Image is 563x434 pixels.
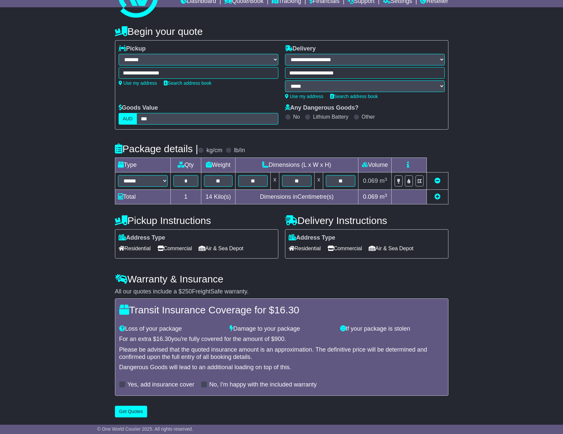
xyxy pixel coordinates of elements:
h4: Warranty & Insurance [115,273,448,284]
label: Goods Value [119,104,158,112]
span: 0.069 [363,177,378,184]
a: Use my address [285,94,324,99]
span: Commercial [328,243,362,254]
a: Remove this item [434,177,440,184]
label: lb/in [234,147,245,154]
span: © One World Courier 2025. All rights reserved. [97,426,193,432]
td: Type [115,158,170,172]
label: Delivery [285,45,316,53]
td: Dimensions (L x W x H) [235,158,358,172]
div: Damage to your package [226,325,337,333]
h4: Pickup Instructions [115,215,278,226]
span: Residential [289,243,321,254]
td: 1 [170,190,201,204]
label: Other [362,114,375,120]
label: Any Dangerous Goods? [285,104,359,112]
a: Search address book [164,80,212,86]
div: All our quotes include a $ FreightSafe warranty. [115,288,448,295]
label: kg/cm [206,147,222,154]
span: Residential [119,243,151,254]
td: x [315,172,323,190]
td: Volume [358,158,392,172]
a: Search address book [330,94,378,99]
span: m [380,177,387,184]
span: Air & Sea Depot [199,243,243,254]
h4: Delivery Instructions [285,215,448,226]
button: Get Quotes [115,406,147,417]
span: 0.069 [363,193,378,200]
div: Please be advised that the quoted insurance amount is an approximation. The definitive price will... [119,346,444,361]
span: Air & Sea Depot [369,243,414,254]
span: 250 [182,288,192,295]
div: If your package is stolen [337,325,447,333]
td: Kilo(s) [201,190,235,204]
span: Commercial [157,243,192,254]
span: 16.30 [274,304,299,315]
div: Dangerous Goods will lead to an additional loading on top of this. [119,364,444,371]
td: Qty [170,158,201,172]
label: Yes, add insurance cover [128,381,194,388]
span: m [380,193,387,200]
td: Dimensions in Centimetre(s) [235,190,358,204]
td: Weight [201,158,235,172]
sup: 3 [385,193,387,198]
label: No, I'm happy with the included warranty [209,381,317,388]
label: No [293,114,300,120]
h4: Transit Insurance Coverage for $ [119,304,444,315]
label: Pickup [119,45,146,53]
span: 16.30 [156,336,171,342]
a: Use my address [119,80,157,86]
a: Add new item [434,193,440,200]
h4: Package details | [115,143,198,154]
label: Address Type [289,234,335,242]
td: Total [115,190,170,204]
label: AUD [119,113,137,125]
sup: 3 [385,177,387,182]
div: For an extra $ you're fully covered for the amount of $ . [119,336,444,343]
td: x [270,172,279,190]
span: 14 [206,193,212,200]
span: 900 [274,336,284,342]
label: Lithium Battery [313,114,348,120]
label: Address Type [119,234,165,242]
div: Loss of your package [116,325,227,333]
h4: Begin your quote [115,26,448,37]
